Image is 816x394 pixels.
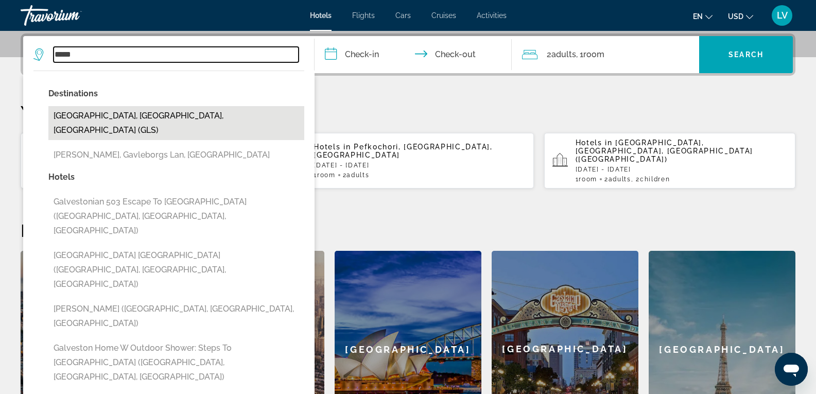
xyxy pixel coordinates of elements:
div: Search widget [23,36,793,73]
a: Travorium [21,2,124,29]
button: Change language [693,9,713,24]
p: Your Recent Searches [21,101,795,122]
span: Room [579,176,597,183]
span: , 2 [631,176,670,183]
button: Hotels in [GEOGRAPHIC_DATA], [GEOGRAPHIC_DATA], [GEOGRAPHIC_DATA] (GLS)[DATE] - [DATE]1Room2Adults [21,132,272,189]
button: Travelers: 2 adults, 0 children [512,36,699,73]
span: Hotels in [314,143,351,151]
p: [DATE] - [DATE] [576,166,787,173]
button: [PERSON_NAME] ([GEOGRAPHIC_DATA], [GEOGRAPHIC_DATA], [GEOGRAPHIC_DATA]) [48,299,304,333]
button: Galveston Home w Outdoor Shower: Steps to [GEOGRAPHIC_DATA] ([GEOGRAPHIC_DATA], [GEOGRAPHIC_DATA]... [48,338,304,387]
button: Check in and out dates [315,36,512,73]
button: [GEOGRAPHIC_DATA] [GEOGRAPHIC_DATA] ([GEOGRAPHIC_DATA], [GEOGRAPHIC_DATA], [GEOGRAPHIC_DATA]) [48,246,304,294]
span: Adults [551,49,576,59]
p: [DATE] - [DATE] [314,162,525,169]
span: 2 [604,176,631,183]
button: User Menu [769,5,795,26]
span: 2 [547,47,576,62]
span: Search [728,50,763,59]
button: Change currency [728,9,753,24]
a: Activities [477,11,507,20]
iframe: Button to launch messaging window [775,353,808,386]
span: Adults [609,176,631,183]
a: Flights [352,11,375,20]
button: [PERSON_NAME], Gavleborgs Lan, [GEOGRAPHIC_DATA] [48,145,304,165]
button: Hotels in [GEOGRAPHIC_DATA], [GEOGRAPHIC_DATA], [GEOGRAPHIC_DATA] ([GEOGRAPHIC_DATA])[DATE] - [DA... [544,132,795,189]
a: Cars [395,11,411,20]
button: Search [699,36,793,73]
span: Adults [346,172,369,179]
span: Hotels in [576,139,613,147]
span: , 1 [576,47,604,62]
span: Children [640,176,670,183]
span: LV [777,10,788,21]
span: en [693,12,703,21]
span: Pefkochori, [GEOGRAPHIC_DATA], [GEOGRAPHIC_DATA] [314,143,492,159]
span: 1 [314,172,335,179]
a: Hotels [310,11,332,20]
button: Galvestonian 503 Escape To [GEOGRAPHIC_DATA] ([GEOGRAPHIC_DATA], [GEOGRAPHIC_DATA], [GEOGRAPHIC_D... [48,192,304,241]
a: Cruises [431,11,456,20]
span: 1 [576,176,597,183]
span: Room [317,172,336,179]
span: Room [583,49,604,59]
button: Hotels in Pefkochori, [GEOGRAPHIC_DATA], [GEOGRAPHIC_DATA][DATE] - [DATE]1Room2Adults [282,132,533,189]
span: 2 [343,172,370,179]
p: Hotels [48,170,304,184]
p: Destinations [48,87,304,101]
span: [GEOGRAPHIC_DATA], [GEOGRAPHIC_DATA], [GEOGRAPHIC_DATA] ([GEOGRAPHIC_DATA]) [576,139,753,163]
button: [GEOGRAPHIC_DATA], [GEOGRAPHIC_DATA], [GEOGRAPHIC_DATA] (GLS) [48,106,304,140]
span: USD [728,12,743,21]
h2: Featured Destinations [21,220,795,241]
